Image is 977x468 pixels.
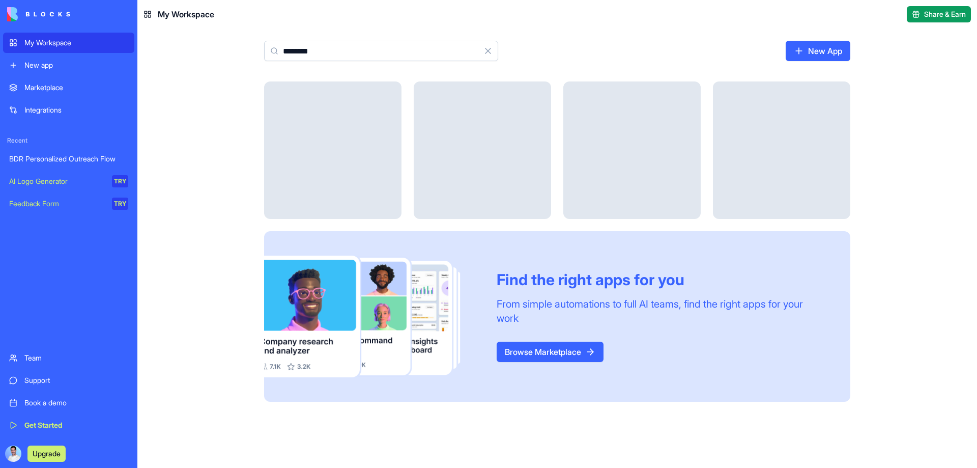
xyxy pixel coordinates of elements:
[3,55,134,75] a: New app
[497,297,826,325] div: From simple automations to full AI teams, find the right apps for your work
[24,60,128,70] div: New app
[478,41,498,61] button: Clear
[24,353,128,363] div: Team
[264,256,480,377] img: Frame_181_egmpey.png
[27,448,66,458] a: Upgrade
[497,342,604,362] a: Browse Marketplace
[24,398,128,408] div: Book a demo
[3,149,134,169] a: BDR Personalized Outreach Flow
[3,393,134,413] a: Book a demo
[7,7,70,21] img: logo
[3,415,134,435] a: Get Started
[3,370,134,391] a: Support
[907,6,971,22] button: Share & Earn
[9,154,128,164] div: BDR Personalized Outreach Flow
[112,175,128,187] div: TRY
[112,198,128,210] div: TRY
[3,194,134,214] a: Feedback FormTRY
[786,41,850,61] a: New App
[9,199,105,209] div: Feedback Form
[9,176,105,186] div: AI Logo Generator
[5,446,21,462] img: ACg8ocJe9gzVsr368_XWKPXoMQFmWIu3RKhwJqcZN6YsArLBWYAy31o=s96-c
[497,270,826,289] div: Find the right apps for you
[924,9,966,19] span: Share & Earn
[24,105,128,115] div: Integrations
[158,8,214,20] span: My Workspace
[3,171,134,191] a: AI Logo GeneratorTRY
[24,82,128,93] div: Marketplace
[3,33,134,53] a: My Workspace
[24,375,128,386] div: Support
[24,38,128,48] div: My Workspace
[27,446,66,462] button: Upgrade
[3,348,134,368] a: Team
[24,420,128,430] div: Get Started
[3,100,134,120] a: Integrations
[3,136,134,145] span: Recent
[3,77,134,98] a: Marketplace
